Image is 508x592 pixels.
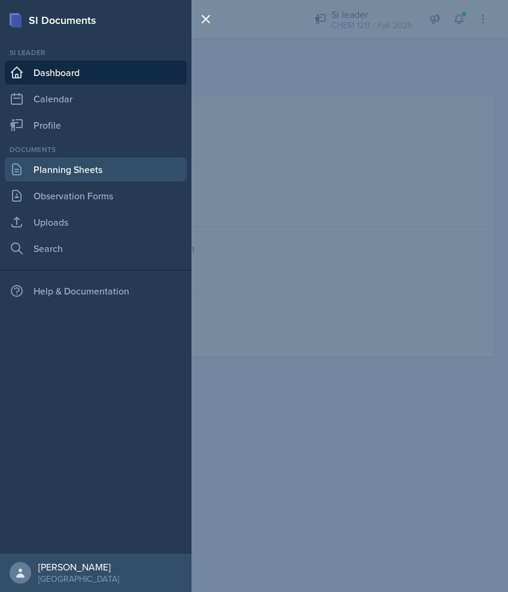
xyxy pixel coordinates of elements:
a: Profile [5,113,187,137]
div: Si leader [5,47,187,58]
a: Uploads [5,210,187,234]
div: Help & Documentation [5,279,187,303]
a: Calendar [5,87,187,111]
div: [GEOGRAPHIC_DATA] [38,573,119,585]
a: Dashboard [5,60,187,84]
a: Planning Sheets [5,157,187,181]
a: Search [5,236,187,260]
div: Documents [5,144,187,155]
a: Observation Forms [5,184,187,208]
div: [PERSON_NAME] [38,561,119,573]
